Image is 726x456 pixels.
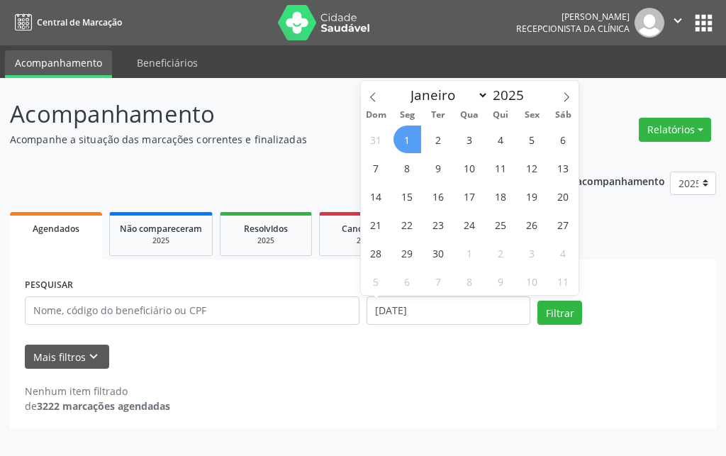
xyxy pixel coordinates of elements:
div: [PERSON_NAME] [516,11,630,23]
div: Nenhum item filtrado [25,384,170,399]
span: Setembro 21, 2025 [362,211,390,238]
span: Setembro 4, 2025 [487,126,515,153]
span: Setembro 15, 2025 [393,182,421,210]
span: Setembro 30, 2025 [425,239,452,267]
button: Mais filtroskeyboard_arrow_down [25,345,109,369]
a: Acompanhamento [5,50,112,78]
span: Outubro 8, 2025 [456,267,484,295]
span: Qua [454,111,485,120]
span: Setembro 23, 2025 [425,211,452,238]
span: Ter [423,111,454,120]
input: Selecione um intervalo [367,296,530,325]
span: Agendados [33,223,79,235]
span: Setembro 18, 2025 [487,182,515,210]
button: Filtrar [537,301,582,325]
span: Outubro 11, 2025 [549,267,577,295]
button: apps [691,11,716,35]
span: Seg [391,111,423,120]
span: Setembro 28, 2025 [362,239,390,267]
button:  [664,8,691,38]
input: Year [488,86,535,104]
span: Setembro 16, 2025 [425,182,452,210]
span: Setembro 22, 2025 [393,211,421,238]
span: Setembro 13, 2025 [549,154,577,182]
span: Setembro 6, 2025 [549,126,577,153]
button: Relatórios [639,118,711,142]
span: Setembro 12, 2025 [518,154,546,182]
input: Nome, código do beneficiário ou CPF [25,296,359,325]
strong: 3222 marcações agendadas [37,399,170,413]
span: Setembro 20, 2025 [549,182,577,210]
span: Setembro 27, 2025 [549,211,577,238]
span: Setembro 10, 2025 [456,154,484,182]
span: Outubro 5, 2025 [362,267,390,295]
span: Resolvidos [244,223,288,235]
div: de [25,399,170,413]
span: Qui [485,111,516,120]
span: Dom [361,111,392,120]
span: Não compareceram [120,223,202,235]
i:  [670,13,686,28]
span: Outubro 2, 2025 [487,239,515,267]
img: img [635,8,664,38]
span: Central de Marcação [37,16,122,28]
span: Agosto 31, 2025 [362,126,390,153]
span: Setembro 7, 2025 [362,154,390,182]
a: Central de Marcação [10,11,122,34]
a: Beneficiários [127,50,208,75]
span: Sáb [547,111,579,120]
span: Outubro 4, 2025 [549,239,577,267]
span: Setembro 2, 2025 [425,126,452,153]
span: Setembro 5, 2025 [518,126,546,153]
div: 2025 [120,235,202,246]
span: Setembro 11, 2025 [487,154,515,182]
span: Setembro 9, 2025 [425,154,452,182]
p: Acompanhe a situação das marcações correntes e finalizadas [10,132,504,147]
span: Setembro 24, 2025 [456,211,484,238]
i: keyboard_arrow_down [86,349,101,365]
span: Outubro 10, 2025 [518,267,546,295]
span: Setembro 29, 2025 [393,239,421,267]
span: Recepcionista da clínica [516,23,630,35]
span: Setembro 14, 2025 [362,182,390,210]
span: Setembro 3, 2025 [456,126,484,153]
span: Outubro 9, 2025 [487,267,515,295]
span: Outubro 1, 2025 [456,239,484,267]
span: Outubro 3, 2025 [518,239,546,267]
span: Setembro 8, 2025 [393,154,421,182]
span: Setembro 25, 2025 [487,211,515,238]
div: 2025 [330,235,401,246]
span: Setembro 17, 2025 [456,182,484,210]
span: Sex [516,111,547,120]
select: Month [404,85,489,105]
span: Setembro 19, 2025 [518,182,546,210]
p: Acompanhamento [10,96,504,132]
span: Setembro 1, 2025 [393,126,421,153]
p: Ano de acompanhamento [540,172,665,189]
label: PESQUISAR [25,274,73,296]
span: Outubro 6, 2025 [393,267,421,295]
span: Outubro 7, 2025 [425,267,452,295]
span: Setembro 26, 2025 [518,211,546,238]
div: 2025 [230,235,301,246]
span: Cancelados [342,223,389,235]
